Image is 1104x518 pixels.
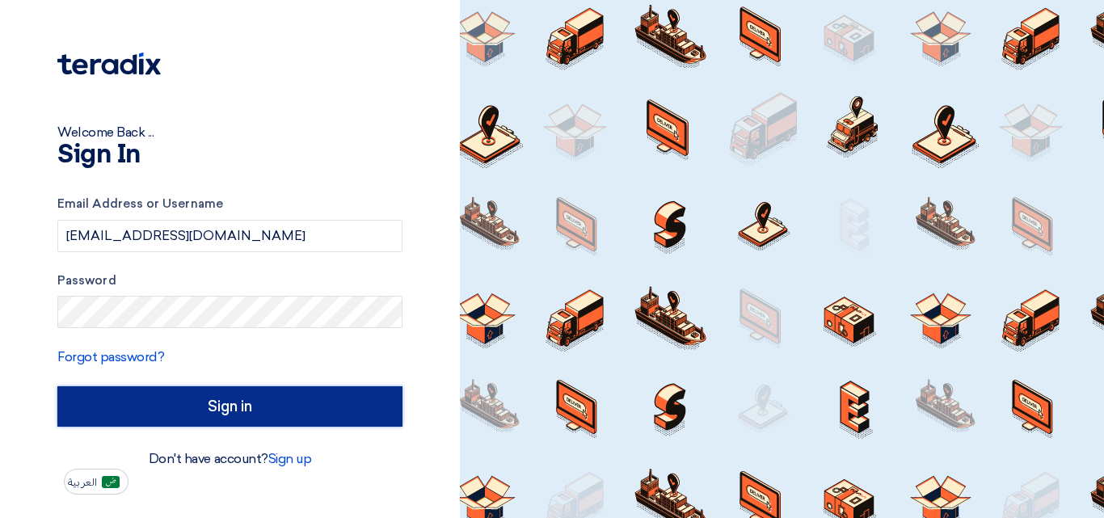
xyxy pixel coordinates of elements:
[57,142,402,168] h1: Sign In
[68,477,97,488] span: العربية
[57,195,402,213] label: Email Address or Username
[57,349,164,364] a: Forgot password?
[57,386,402,427] input: Sign in
[102,476,120,488] img: ar-AR.png
[57,220,402,252] input: Enter your business email or username
[64,469,129,495] button: العربية
[57,123,402,142] div: Welcome Back ...
[268,451,312,466] a: Sign up
[57,53,161,75] img: Teradix logo
[57,449,402,469] div: Don't have account?
[57,272,402,290] label: Password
